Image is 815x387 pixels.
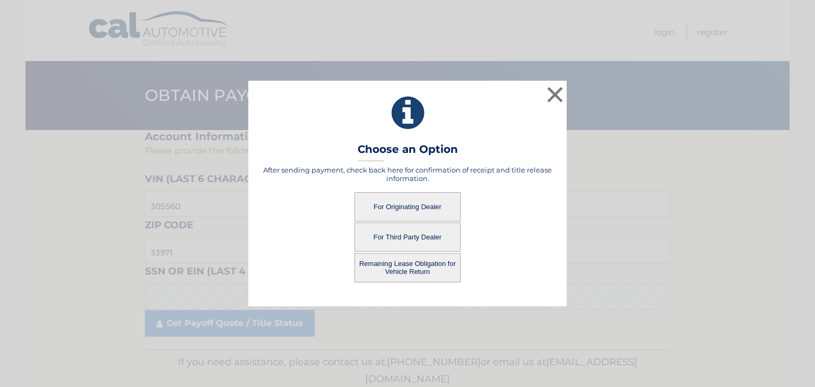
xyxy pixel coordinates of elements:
button: For Originating Dealer [354,192,461,221]
button: × [544,84,566,105]
h3: Choose an Option [358,143,458,161]
h5: After sending payment, check back here for confirmation of receipt and title release information. [262,166,553,183]
button: Remaining Lease Obligation for Vehicle Return [354,253,461,282]
button: For Third Party Dealer [354,222,461,252]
